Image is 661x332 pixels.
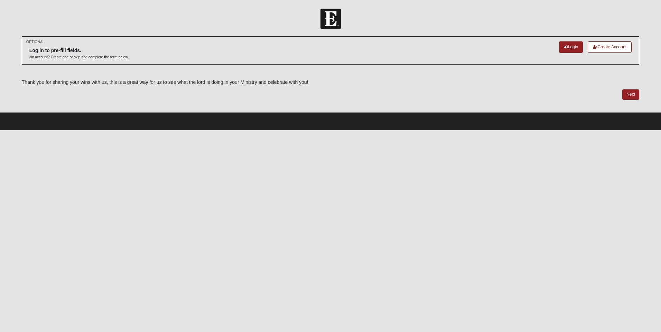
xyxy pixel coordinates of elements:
a: Login [559,41,583,53]
a: Next [622,89,639,99]
p: Thank you for sharing your wins with us, this is a great way for us to see what the lord is doing... [22,79,639,86]
h6: Log in to pre-fill fields. [29,48,129,53]
img: Church of Eleven22 Logo [320,9,341,29]
small: OPTIONAL [26,39,45,45]
p: No account? Create one or skip and complete the form below. [29,55,129,60]
a: Create Account [588,41,632,53]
